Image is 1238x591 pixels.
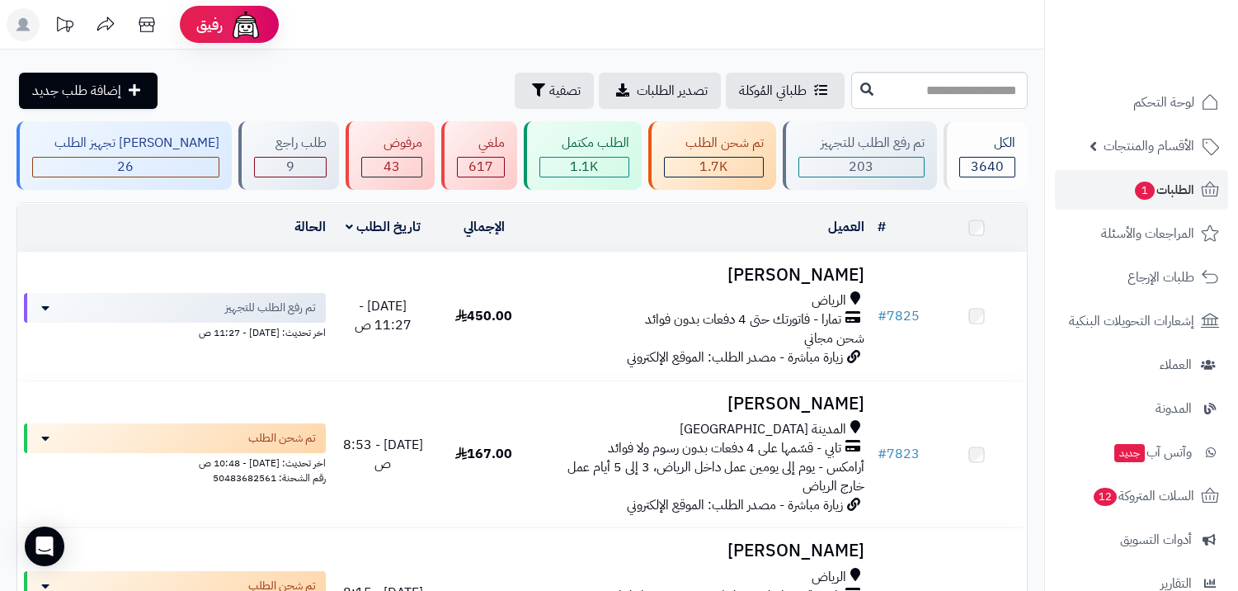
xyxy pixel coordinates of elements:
[940,121,1032,190] a: الكل3640
[1055,345,1228,385] a: العملاء
[1160,353,1192,376] span: العملاء
[457,134,506,153] div: ملغي
[665,158,764,177] div: 1677
[1156,397,1192,420] span: المدونة
[541,395,864,414] h3: [PERSON_NAME]
[971,157,1004,177] span: 3640
[680,420,846,439] span: المدينة [GEOGRAPHIC_DATA]
[196,15,223,35] span: رفيق
[286,157,294,177] span: 9
[1055,83,1228,122] a: لوحة التحكم
[1069,310,1194,333] span: إشعارات التحويلات البنكية
[255,158,327,177] div: 9
[779,121,940,190] a: تم رفع الطلب للتجهيز 203
[1126,25,1222,59] img: logo-2.png
[361,134,422,153] div: مرفوض
[464,217,505,237] a: الإجمالي
[608,439,841,458] span: تابي - قسّمها على 4 دفعات بدون رسوم ولا فوائد
[541,266,864,285] h3: [PERSON_NAME]
[599,73,721,109] a: تصدير الطلبات
[32,81,121,101] span: إضافة طلب جديد
[225,300,316,316] span: تم رفع الطلب للتجهيز
[799,158,924,177] div: 203
[294,217,326,237] a: الحالة
[567,457,864,496] span: أرامكس - يوم إلى يومين عمل داخل الرياض، 3 إلى 5 أيام عمل خارج الرياض
[33,158,219,177] div: 26
[455,444,512,464] span: 167.00
[248,430,316,447] span: تم شحن الطلب
[1055,258,1228,297] a: طلبات الإرجاع
[1092,485,1194,508] span: السلات المتروكة
[515,73,594,109] button: تصفية
[570,157,598,177] span: 1.1K
[458,158,505,177] div: 617
[44,8,85,45] a: تحديثات المنصة
[959,134,1016,153] div: الكل
[438,121,521,190] a: ملغي 617
[24,453,326,470] div: اخر تحديث: [DATE] - 10:48 ص
[235,121,343,190] a: طلب راجع 9
[13,121,235,190] a: [PERSON_NAME] تجهيز الطلب 26
[362,158,421,177] div: 43
[739,81,807,101] span: طلباتي المُوكلة
[32,134,219,153] div: [PERSON_NAME] تجهيز الطلب
[1055,170,1228,210] a: الطلبات1
[726,73,845,109] a: طلباتي المُوكلة
[254,134,327,153] div: طلب راجع
[25,527,64,566] div: Open Intercom Messenger
[1101,222,1194,245] span: المراجعات والأسئلة
[1120,528,1192,551] span: أدوات التسويق
[637,81,708,101] span: تصدير الطلبات
[1055,520,1228,560] a: أدوات التسويق
[24,323,326,340] div: اخر تحديث: [DATE] - 11:27 ص
[1093,487,1118,507] span: 12
[699,157,727,177] span: 1.7K
[229,8,262,41] img: ai-face.png
[1055,389,1228,428] a: المدونة
[664,134,765,153] div: تم شحن الطلب
[1133,91,1194,114] span: لوحة التحكم
[455,306,512,326] span: 450.00
[19,73,158,109] a: إضافة طلب جديد
[878,444,920,464] a: #7823
[384,157,400,177] span: 43
[468,157,493,177] span: 617
[355,296,412,335] span: [DATE] - 11:27 ص
[812,291,846,310] span: الرياض
[645,310,841,329] span: تمارا - فاتورتك حتى 4 دفعات بدون فوائد
[549,81,581,101] span: تصفية
[117,157,134,177] span: 26
[520,121,645,190] a: الطلب مكتمل 1.1K
[798,134,925,153] div: تم رفع الطلب للتجهيز
[540,158,628,177] div: 1065
[804,329,864,348] span: شحن مجاني
[213,470,326,485] span: رقم الشحنة: 50483682561
[1055,433,1228,472] a: وآتس آبجديد
[849,157,873,177] span: 203
[878,306,887,326] span: #
[1114,444,1145,462] span: جديد
[343,435,423,474] span: [DATE] - 8:53 ص
[1055,301,1228,341] a: إشعارات التحويلات البنكية
[627,495,843,515] span: زيارة مباشرة - مصدر الطلب: الموقع الإلكتروني
[1055,214,1228,253] a: المراجعات والأسئلة
[878,444,887,464] span: #
[1113,441,1192,464] span: وآتس آب
[541,541,864,560] h3: [PERSON_NAME]
[645,121,780,190] a: تم شحن الطلب 1.7K
[878,306,920,326] a: #7825
[1104,135,1194,158] span: الأقسام والمنتجات
[1133,178,1194,201] span: الطلبات
[342,121,438,190] a: مرفوض 43
[828,217,864,237] a: العميل
[539,134,629,153] div: الطلب مكتمل
[1134,181,1156,201] span: 1
[627,348,843,367] span: زيارة مباشرة - مصدر الطلب: الموقع الإلكتروني
[1127,266,1194,289] span: طلبات الإرجاع
[346,217,421,237] a: تاريخ الطلب
[812,568,846,587] span: الرياض
[878,217,886,237] a: #
[1055,476,1228,516] a: السلات المتروكة12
